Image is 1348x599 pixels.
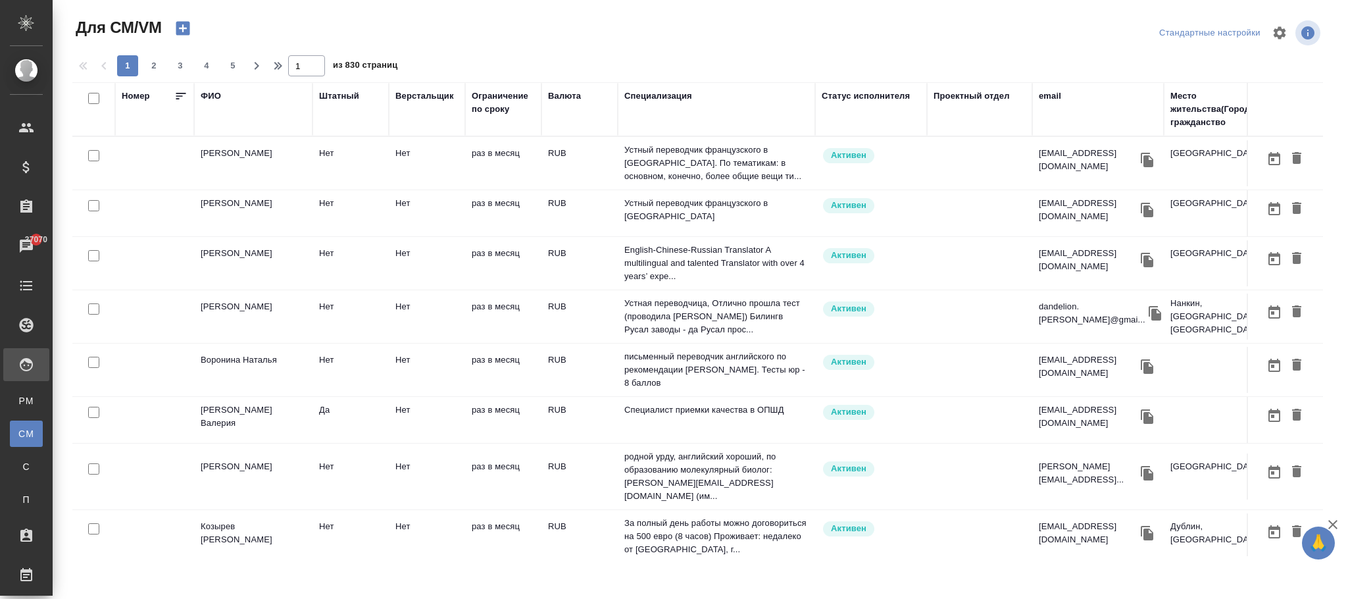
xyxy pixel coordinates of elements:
[822,300,920,318] div: Рядовой исполнитель: назначай с учетом рейтинга
[312,240,389,286] td: Нет
[194,347,312,393] td: Воронина Наталья
[122,90,150,103] div: Номер
[1264,17,1295,49] span: Настроить таблицу
[1263,404,1286,428] button: Открыть календарь загрузки
[1263,520,1286,544] button: Открыть календарь загрузки
[16,394,36,407] span: PM
[1286,197,1308,221] button: Удалить
[1286,460,1308,484] button: Удалить
[1156,23,1264,43] div: split button
[16,427,36,440] span: CM
[1286,353,1308,378] button: Удалить
[389,240,465,286] td: Нет
[831,302,866,315] p: Активен
[1286,147,1308,171] button: Удалить
[170,59,191,72] span: 3
[831,355,866,369] p: Активен
[312,140,389,186] td: Нет
[389,397,465,443] td: Нет
[624,90,692,103] div: Специализация
[822,404,920,421] div: Рядовой исполнитель: назначай с учетом рейтинга
[465,513,541,560] td: раз в месяц
[1164,140,1282,186] td: [GEOGRAPHIC_DATA]
[395,90,454,103] div: Верстальщик
[194,140,312,186] td: [PERSON_NAME]
[541,347,618,393] td: RUB
[194,294,312,340] td: [PERSON_NAME]
[1302,527,1335,560] button: 🙏
[1263,197,1286,221] button: Открыть календарь загрузки
[624,517,809,556] p: За полный день работы можно договориться на 500 евро (8 часов) Проживает: недалеко от [GEOGRAPHIC...
[143,59,164,72] span: 2
[541,294,618,340] td: RUB
[624,143,809,183] p: Устный переводчик французского в [GEOGRAPHIC_DATA]. По тематикам: в основном, конечно, более общи...
[1039,460,1137,486] p: [PERSON_NAME][EMAIL_ADDRESS]...
[822,353,920,371] div: Рядовой исполнитель: назначай с учетом рейтинга
[1145,303,1165,323] button: Скопировать
[831,149,866,162] p: Активен
[1164,513,1282,560] td: Дублин, [GEOGRAPHIC_DATA]
[465,294,541,340] td: раз в месяц
[465,454,541,500] td: раз в месяц
[541,190,618,236] td: RUB
[1039,300,1145,326] p: dandelion.[PERSON_NAME]@gmai...
[1170,90,1276,129] div: Место жительства(Город), гражданство
[196,55,217,76] button: 4
[822,90,910,103] div: Статус исполнителя
[822,247,920,265] div: Рядовой исполнитель: назначай с учетом рейтинга
[1039,147,1137,173] p: [EMAIL_ADDRESS][DOMAIN_NAME]
[222,59,243,72] span: 5
[194,190,312,236] td: [PERSON_NAME]
[1039,404,1137,430] p: [EMAIL_ADDRESS][DOMAIN_NAME]
[389,294,465,340] td: Нет
[1164,290,1282,343] td: Нанкин, [GEOGRAPHIC_DATA], [GEOGRAPHIC_DATA]
[1137,250,1157,270] button: Скопировать
[1286,520,1308,544] button: Удалить
[831,249,866,262] p: Активен
[194,240,312,286] td: [PERSON_NAME]
[831,462,866,475] p: Активен
[548,90,581,103] div: Валюта
[541,397,618,443] td: RUB
[1137,523,1157,543] button: Скопировать
[624,197,809,223] p: Устный переводчик французского в [GEOGRAPHIC_DATA]
[1164,190,1282,236] td: [GEOGRAPHIC_DATA]
[1164,240,1282,286] td: [GEOGRAPHIC_DATA]
[541,240,618,286] td: RUB
[1286,404,1308,428] button: Удалить
[624,404,809,417] p: Специалист приемки качества в ОПШД
[1263,460,1286,484] button: Открыть календарь загрузки
[167,17,199,39] button: Создать
[1164,454,1282,500] td: [GEOGRAPHIC_DATA]
[1137,200,1157,220] button: Скопировать
[1295,20,1323,45] span: Посмотреть информацию
[72,17,162,38] span: Для СМ/VM
[822,520,920,538] div: Рядовой исполнитель: назначай с учетом рейтинга
[312,294,389,340] td: Нет
[194,397,312,443] td: [PERSON_NAME] Валерия
[934,90,1010,103] div: Проектный отдел
[1039,520,1137,546] p: [EMAIL_ADDRESS][DOMAIN_NAME]
[16,493,36,506] span: П
[10,486,43,513] a: П
[831,522,866,535] p: Активен
[465,347,541,393] td: раз в месяц
[10,454,43,480] a: С
[312,347,389,393] td: Нет
[17,233,55,246] span: 37070
[822,197,920,215] div: Рядовой исполнитель: назначай с учетом рейтинга
[333,57,397,76] span: из 830 страниц
[312,397,389,443] td: Да
[624,350,809,390] p: письменный переводчик английского по рекомендации [PERSON_NAME]. Тесты юр - 8 баллов
[10,421,43,447] a: CM
[312,513,389,560] td: Нет
[1137,357,1157,377] button: Скопировать
[312,190,389,236] td: Нет
[541,140,618,186] td: RUB
[1286,300,1308,325] button: Удалить
[822,460,920,478] div: Рядовой исполнитель: назначай с учетом рейтинга
[1263,353,1286,378] button: Открыть календарь загрузки
[831,199,866,212] p: Активен
[541,513,618,560] td: RUB
[1137,150,1157,170] button: Скопировать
